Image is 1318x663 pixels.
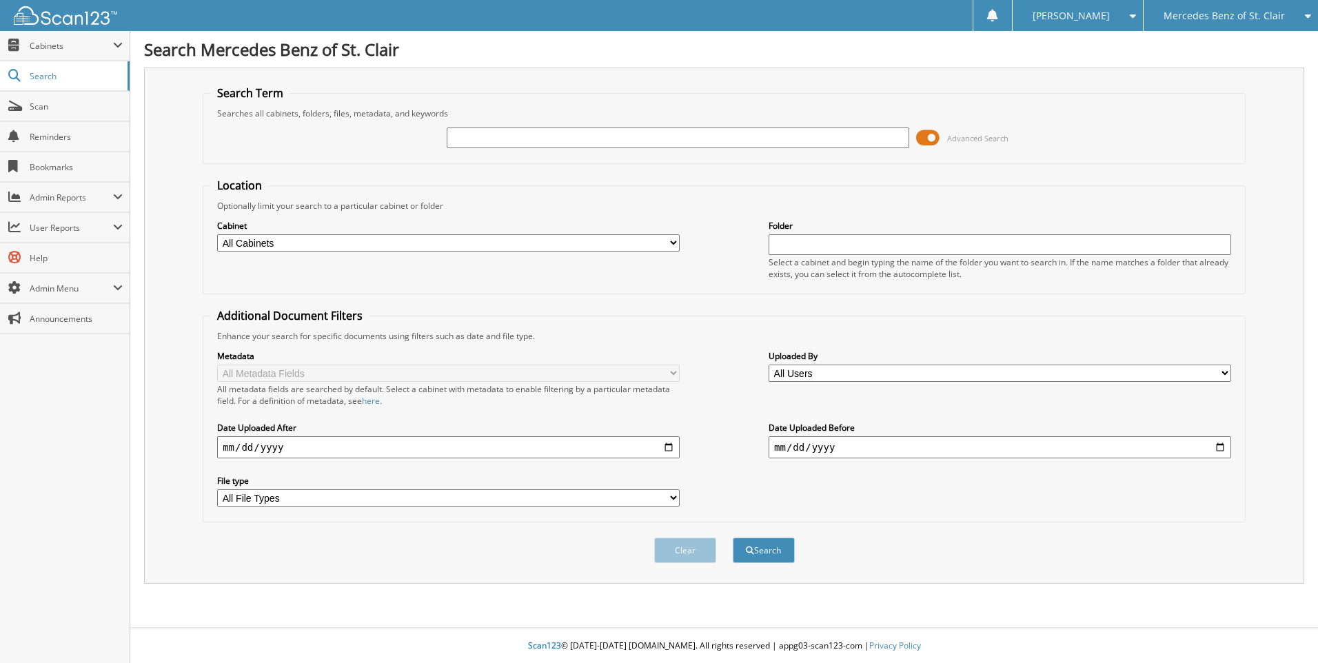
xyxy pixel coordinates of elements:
[30,283,113,294] span: Admin Menu
[30,161,123,173] span: Bookmarks
[30,222,113,234] span: User Reports
[1164,12,1285,20] span: Mercedes Benz of St. Clair
[14,6,117,25] img: scan123-logo-white.svg
[210,200,1238,212] div: Optionally limit your search to a particular cabinet or folder
[528,640,561,651] span: Scan123
[733,538,795,563] button: Search
[30,40,113,52] span: Cabinets
[217,436,680,458] input: start
[217,350,680,362] label: Metadata
[217,422,680,433] label: Date Uploaded After
[144,38,1304,61] h1: Search Mercedes Benz of St. Clair
[210,178,269,193] legend: Location
[30,131,123,143] span: Reminders
[217,475,680,487] label: File type
[30,192,113,203] span: Admin Reports
[30,70,121,82] span: Search
[947,133,1008,143] span: Advanced Search
[769,220,1231,232] label: Folder
[210,108,1238,119] div: Searches all cabinets, folders, files, metadata, and keywords
[210,308,369,323] legend: Additional Document Filters
[217,383,680,407] div: All metadata fields are searched by default. Select a cabinet with metadata to enable filtering b...
[30,252,123,264] span: Help
[769,256,1231,280] div: Select a cabinet and begin typing the name of the folder you want to search in. If the name match...
[130,629,1318,663] div: © [DATE]-[DATE] [DOMAIN_NAME]. All rights reserved | appg03-scan123-com |
[217,220,680,232] label: Cabinet
[654,538,716,563] button: Clear
[30,313,123,325] span: Announcements
[869,640,921,651] a: Privacy Policy
[769,350,1231,362] label: Uploaded By
[210,85,290,101] legend: Search Term
[362,395,380,407] a: here
[769,422,1231,433] label: Date Uploaded Before
[769,436,1231,458] input: end
[30,101,123,112] span: Scan
[210,330,1238,342] div: Enhance your search for specific documents using filters such as date and file type.
[1033,12,1110,20] span: [PERSON_NAME]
